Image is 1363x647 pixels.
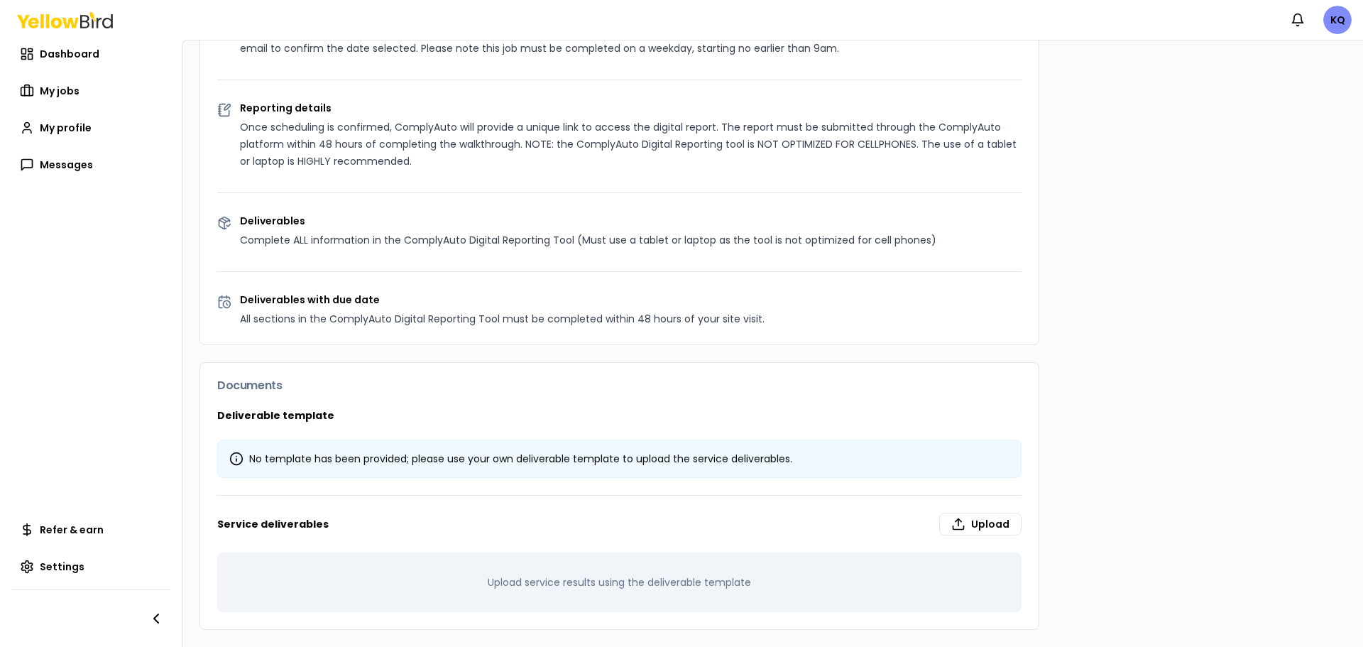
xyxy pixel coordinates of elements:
a: Messages [11,151,170,179]
h3: Service deliverables [217,513,1022,535]
span: My profile [40,121,92,135]
span: Messages [40,158,93,172]
a: Refer & earn [11,516,170,544]
h3: Documents [217,380,1022,391]
p: Reporting details [240,103,1022,113]
div: Upload service results using the deliverable template [217,553,1022,612]
p: All sections in the ComplyAuto Digital Reporting Tool must be completed within 48 hours of your s... [240,310,1022,327]
a: Settings [11,553,170,581]
label: Upload [939,513,1022,535]
h3: Deliverable template [217,408,1022,423]
a: My profile [11,114,170,142]
span: My jobs [40,84,80,98]
a: My jobs [11,77,170,105]
p: Complete ALL information in the ComplyAuto Digital Reporting Tool (Must use a tablet or laptop as... [240,232,1022,249]
span: KQ [1323,6,1352,34]
span: Dashboard [40,47,99,61]
span: Refer & earn [40,523,104,537]
span: Settings [40,560,84,574]
p: Deliverables with due date [240,295,1022,305]
a: Dashboard [11,40,170,68]
p: Once scheduling is confirmed, ComplyAuto will provide a unique link to access the digital report.... [240,119,1022,170]
div: No template has been provided; please use your own deliverable template to upload the service del... [229,452,1009,466]
p: Deliverables [240,216,1022,226]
